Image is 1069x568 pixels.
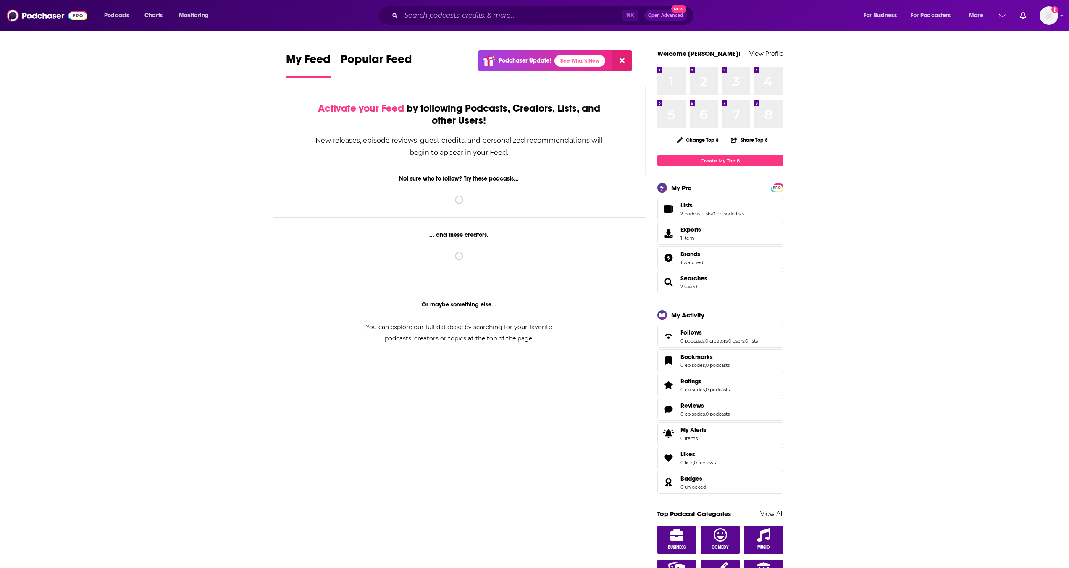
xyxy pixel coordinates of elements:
[712,211,744,217] a: 0 episode lists
[712,211,712,217] span: ,
[273,175,646,182] div: Not sure who to follow? Try these podcasts...
[701,526,740,554] a: Comedy
[139,9,168,22] a: Charts
[657,510,731,518] a: Top Podcast Categories
[668,545,686,550] span: Business
[98,9,140,22] button: open menu
[728,338,728,344] span: ,
[660,476,677,488] a: Badges
[694,460,716,466] a: 0 reviews
[657,526,697,554] a: Business
[657,222,783,245] a: Exports
[706,387,730,393] a: 0 podcasts
[757,545,770,550] span: Music
[712,545,729,550] span: Comedy
[657,349,783,372] span: Bookmarks
[864,10,897,21] span: For Business
[744,526,783,554] a: Music
[657,447,783,469] span: Likes
[1040,6,1058,25] span: Logged in as rowan.sullivan
[401,9,622,22] input: Search podcasts, credits, & more...
[680,275,707,282] a: Searches
[680,426,707,434] span: My Alerts
[911,10,951,21] span: For Podcasters
[680,377,730,385] a: Ratings
[273,301,646,308] div: Or maybe something else...
[660,252,677,264] a: Brands
[680,475,702,482] span: Badges
[680,226,701,233] span: Exports
[858,9,907,22] button: open menu
[680,362,705,368] a: 0 episodes
[286,52,331,78] a: My Feed
[104,10,129,21] span: Podcasts
[705,387,706,393] span: ,
[318,102,404,115] span: Activate your Feed
[341,52,412,71] span: Popular Feed
[706,411,730,417] a: 0 podcasts
[745,338,758,344] a: 0 lists
[660,203,677,215] a: Lists
[704,338,705,344] span: ,
[744,338,745,344] span: ,
[730,132,768,148] button: Share Top 8
[705,338,728,344] a: 0 creators
[680,250,703,258] a: Brands
[749,50,783,58] a: View Profile
[680,202,693,209] span: Lists
[554,55,605,67] a: See What's New
[705,362,706,368] span: ,
[680,284,697,290] a: 2 saved
[315,134,604,159] div: New releases, episode reviews, guest credits, and personalized recommendations will begin to appe...
[657,325,783,348] span: Follows
[680,329,702,336] span: Follows
[657,422,783,445] a: My Alerts
[273,231,646,238] div: ... and these creators.
[356,322,562,344] div: You can explore our full database by searching for your favorite podcasts, creators or topics at ...
[995,8,1010,23] a: Show notifications dropdown
[680,450,716,458] a: Likes
[680,450,695,458] span: Likes
[144,10,163,21] span: Charts
[1040,6,1058,25] img: User Profile
[660,228,677,239] span: Exports
[680,460,693,466] a: 0 lists
[680,387,705,393] a: 0 episodes
[680,377,701,385] span: Ratings
[657,271,783,293] span: Searches
[760,510,783,518] a: View All
[644,10,687,21] button: Open AdvancedNew
[680,235,701,241] span: 1 item
[657,398,783,421] span: Reviews
[1051,6,1058,13] svg: Add a profile image
[705,411,706,417] span: ,
[693,460,694,466] span: ,
[657,50,741,58] a: Welcome [PERSON_NAME]!
[671,5,686,13] span: New
[286,52,331,71] span: My Feed
[660,379,677,391] a: Ratings
[648,13,683,18] span: Open Advanced
[671,184,692,192] div: My Pro
[499,57,551,64] p: Podchaser Update!
[728,338,744,344] a: 0 users
[680,411,705,417] a: 0 episodes
[672,135,724,145] button: Change Top 8
[179,10,209,21] span: Monitoring
[680,484,706,490] a: 0 unlocked
[657,155,783,166] a: Create My Top 8
[7,8,87,24] img: Podchaser - Follow, Share and Rate Podcasts
[622,10,638,21] span: ⌘ K
[660,355,677,366] a: Bookmarks
[969,10,983,21] span: More
[660,428,677,440] span: My Alerts
[680,353,713,361] span: Bookmarks
[660,330,677,342] a: Follows
[680,202,744,209] a: Lists
[680,329,758,336] a: Follows
[680,402,730,409] a: Reviews
[1016,8,1030,23] a: Show notifications dropdown
[772,185,782,191] span: PRO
